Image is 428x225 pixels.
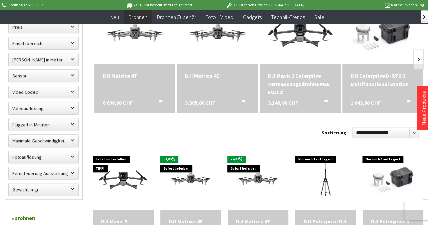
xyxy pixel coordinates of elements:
a: DJI Matrice 4T [236,218,280,225]
span:  [423,15,425,19]
span: Drohnen Zubehör [157,14,196,20]
span: Foto + Video [206,14,233,20]
span: Neu [110,14,119,20]
button: In den Warenkorb [233,98,249,107]
label: Videoauflösung [9,102,78,114]
span: 3.985,00 CHF [185,98,215,107]
button: In den Warenkorb [316,98,332,107]
img: DJI Enterprise D-RTK 3 Multifunctional Station [363,157,423,202]
img: DJI Enterprise DJI D-RTK 3 Survey Pole Tripod Kit [295,157,356,202]
div: DJI Enterprise D-RTK 3 Multifunctional Station [351,72,415,88]
p: DJI Drohnen Dealer [GEOGRAPHIC_DATA] [212,1,318,9]
label: Flugzeit in Minuten [9,118,78,131]
a: DJI Matrice 4T 6.090,00 CHF In den Warenkorb [103,72,167,80]
a: Neue Produkte [420,91,427,126]
span: 1.643,00 CHF [351,98,381,107]
img: DJI Mavic 3E [93,162,153,196]
a: Drohnen Zubehör [152,10,201,24]
label: Maximale Geschwindigkeit in km/h [9,135,78,147]
div: DJI Matrice 4T [103,72,167,80]
span: Gadgets [243,14,261,20]
img: DJI Matrice 4E [177,10,258,56]
img: DJI Matrice 4T [94,10,175,56]
label: Fotoauflösung [9,151,78,163]
button: In den Warenkorb [150,98,166,107]
a: Drohnen [8,211,79,225]
label: Gewicht in gr [9,183,78,196]
label: Maximale Flughöhe in Meter [9,53,78,66]
a: DJI Matrice 4E 3.985,00 CHF In den Warenkorb [185,72,250,80]
img: DJI Mavic 3E [260,10,340,56]
label: Sensor [9,70,78,82]
img: DJI Enterprise D-RTK 3 Multifunctional Station [342,3,423,64]
label: Preis [9,21,78,33]
img: DJI Matrice 4T [228,162,288,196]
span: Drohnen [129,14,148,20]
span: Technik-Trends [271,14,305,20]
span: 3.149,00 CHF [268,98,298,107]
a: Drohnen [124,10,152,24]
a: Sale [309,10,329,24]
p: Hotline 032 511 11 03 [1,1,106,9]
span: Sale [314,14,324,20]
p: Kauf auf Rechnung [318,1,424,9]
a: DJI Matrice 4E [168,218,213,225]
label: Sortierung: [322,127,348,138]
div: DJI Mavic 3 Enterprise Vermessungsdrohne M3E EU/C2 [268,72,332,96]
p: Bis 16 Uhr bestellt, morgen geliefert. [107,1,212,9]
label: Fernsteuerung Ausstattung [9,167,78,179]
a: DJI Mavic 3 Enterprise Vermessungsdrohne M3E EU/C2 3.149,00 CHF In den Warenkorb [268,72,332,96]
label: Video Codec [9,86,78,98]
span: 6.090,00 CHF [103,98,133,107]
a: Neu [106,10,124,24]
a: DJI Enterprise D-RTK 3 Multifunctional Station 1.643,00 CHF In den Warenkorb [351,72,415,88]
label: Einsatzbereich [9,37,78,49]
a: Foto + Video [201,10,238,24]
a: Technik-Trends [266,10,309,24]
img: DJI Matrice 4E [160,162,221,196]
button: In den Warenkorb [398,98,414,107]
a: Gadgets [238,10,266,24]
div: DJI Matrice 4E [185,72,250,80]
